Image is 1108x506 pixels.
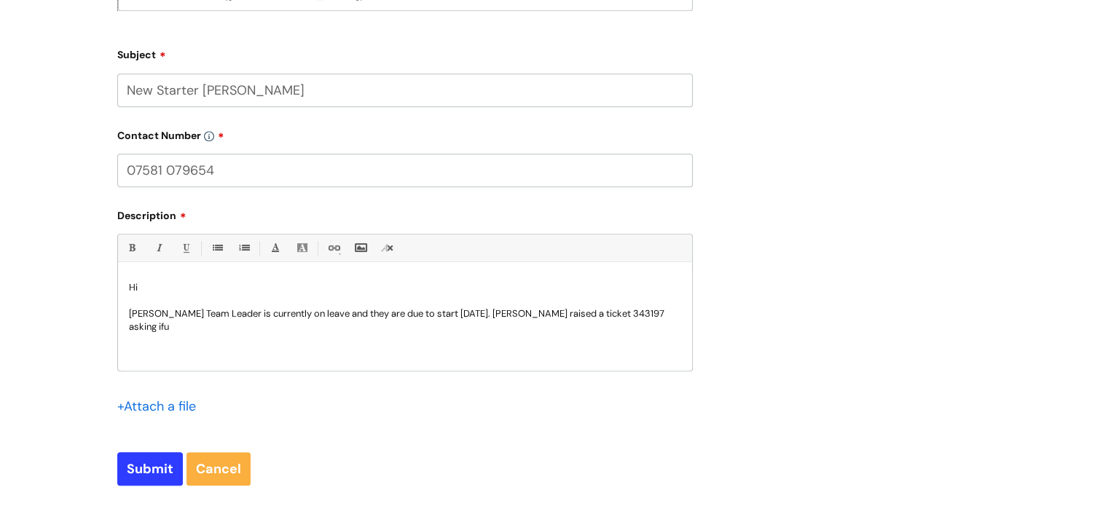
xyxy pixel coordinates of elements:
[176,239,195,257] a: Underline(Ctrl-U)
[117,452,183,486] input: Submit
[117,44,693,61] label: Subject
[293,239,311,257] a: Back Color
[117,398,124,415] span: +
[186,452,251,486] a: Cancel
[122,239,141,257] a: Bold (Ctrl-B)
[378,239,396,257] a: Remove formatting (Ctrl-\)
[149,239,168,257] a: Italic (Ctrl-I)
[129,307,681,333] p: [PERSON_NAME] Team Leader is currently on leave and they are due to start [DATE]. [PERSON_NAME] r...
[117,395,205,418] div: Attach a file
[324,239,342,257] a: Link
[117,205,693,222] label: Description
[129,281,681,294] p: Hi
[204,131,214,141] img: info-icon.svg
[266,239,284,257] a: Font Color
[208,239,226,257] a: • Unordered List (Ctrl-Shift-7)
[351,239,369,257] a: Insert Image...
[235,239,253,257] a: 1. Ordered List (Ctrl-Shift-8)
[117,124,693,142] label: Contact Number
